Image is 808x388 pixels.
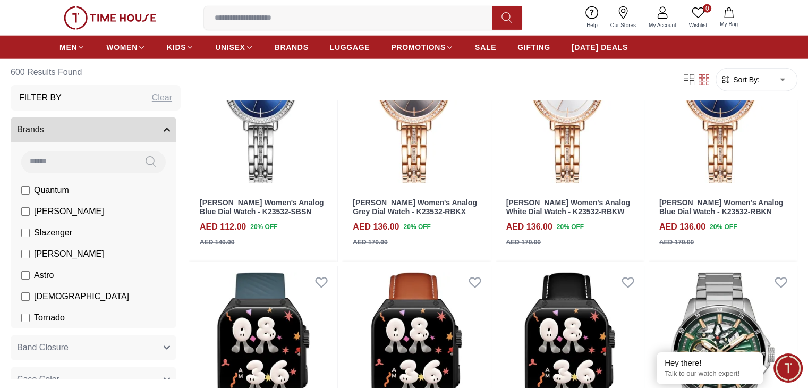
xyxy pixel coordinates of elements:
span: Brands [17,123,44,136]
span: MEN [59,42,77,53]
div: Chat Widget [773,353,803,383]
div: Hey there! [665,358,755,368]
span: Quantum [34,184,69,197]
span: Band Closure [17,341,69,354]
span: Sort By: [731,74,760,85]
a: PROMOTIONS [391,38,454,57]
span: 0 [703,4,711,13]
span: [DEMOGRAPHIC_DATA] [34,290,129,303]
h4: AED 136.00 [506,221,552,233]
a: LUGGAGE [330,38,370,57]
input: Tornado [21,314,30,322]
span: [PERSON_NAME] [34,248,104,260]
span: GIFTING [517,42,550,53]
img: ... [64,6,156,30]
span: UNISEX [215,42,245,53]
input: [PERSON_NAME] [21,207,30,216]
span: 20 % OFF [710,222,737,232]
a: [PERSON_NAME] Women's Analog Blue Dial Watch - K23532-SBSN [200,198,324,216]
span: Our Stores [606,21,640,29]
div: AED 170.00 [659,238,694,247]
button: My Bag [713,5,744,30]
span: My Bag [716,20,742,28]
span: 20 % OFF [403,222,430,232]
a: MEN [59,38,85,57]
input: Slazenger [21,229,30,237]
a: Help [580,4,604,31]
a: [PERSON_NAME] Women's Analog Grey Dial Watch - K23532-RBKX [353,198,477,216]
span: Slazenger [34,226,72,239]
a: GIFTING [517,38,550,57]
a: [PERSON_NAME] Women's Analog White Dial Watch - K23532-RBKW [506,198,631,216]
h4: AED 136.00 [659,221,705,233]
a: UNISEX [215,38,253,57]
input: Quantum [21,186,30,195]
div: AED 140.00 [200,238,234,247]
input: [PERSON_NAME] [21,250,30,258]
button: Band Closure [11,335,176,360]
span: Tornado [34,311,65,324]
span: LUGGAGE [330,42,370,53]
input: [DEMOGRAPHIC_DATA] [21,292,30,301]
span: [PERSON_NAME] [34,205,104,218]
a: BRANDS [275,38,309,57]
div: Clear [152,91,172,104]
span: Help [582,21,602,29]
a: Our Stores [604,4,642,31]
span: Wishlist [685,21,711,29]
p: Talk to our watch expert! [665,369,755,378]
h4: AED 136.00 [353,221,399,233]
a: WOMEN [106,38,146,57]
button: Brands [11,117,176,142]
input: Astro [21,271,30,280]
span: 20 % OFF [557,222,584,232]
span: KIDS [167,42,186,53]
span: SALE [475,42,496,53]
a: SALE [475,38,496,57]
span: PROMOTIONS [391,42,446,53]
div: AED 170.00 [353,238,387,247]
span: 20 % OFF [250,222,277,232]
div: AED 170.00 [506,238,541,247]
h6: 600 Results Found [11,60,181,85]
a: 0Wishlist [683,4,713,31]
span: BRANDS [275,42,309,53]
button: Sort By: [720,74,760,85]
a: [DATE] DEALS [572,38,628,57]
span: WOMEN [106,42,138,53]
span: Astro [34,269,54,282]
span: [DATE] DEALS [572,42,628,53]
h3: Filter By [19,91,62,104]
span: My Account [644,21,681,29]
a: KIDS [167,38,194,57]
a: [PERSON_NAME] Women's Analog Blue Dial Watch - K23532-RBKN [659,198,784,216]
h4: AED 112.00 [200,221,246,233]
span: Case Color [17,373,59,386]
